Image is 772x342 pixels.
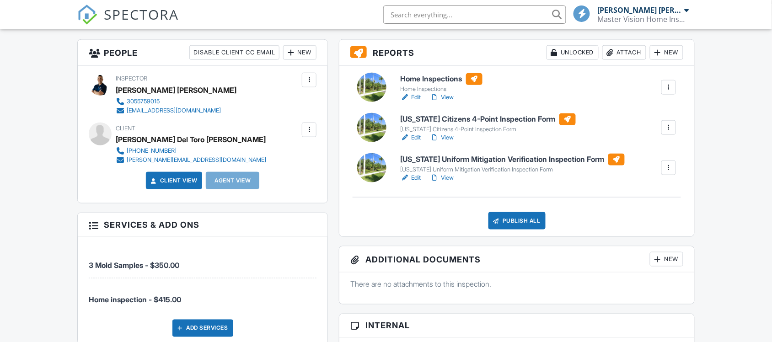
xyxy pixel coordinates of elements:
[401,126,576,133] div: [US_STATE] Citizens 4-Point Inspection Form
[350,279,683,289] p: There are no attachments to this inspection.
[401,73,482,85] h6: Home Inspections
[430,173,454,182] a: View
[89,244,317,278] li: Manual fee: 3 Mold Samples
[116,146,266,155] a: [PHONE_NUMBER]
[430,133,454,142] a: View
[116,97,229,106] a: 3055759015
[401,154,625,174] a: [US_STATE] Uniform Mitigation Verification Inspection Form [US_STATE] Uniform Mitigation Verifica...
[89,261,179,270] span: 3 Mold Samples - $350.00
[401,166,625,173] div: [US_STATE] Uniform Mitigation Verification Inspection Form
[149,176,198,185] a: Client View
[116,155,266,165] a: [PERSON_NAME][EMAIL_ADDRESS][DOMAIN_NAME]
[77,5,97,25] img: The Best Home Inspection Software - Spectora
[401,85,482,93] div: Home Inspections
[650,252,683,267] div: New
[189,45,279,60] div: Disable Client CC Email
[401,113,576,134] a: [US_STATE] Citizens 4-Point Inspection Form [US_STATE] Citizens 4-Point Inspection Form
[78,40,328,66] h3: People
[488,212,546,230] div: Publish All
[430,93,454,102] a: View
[401,173,421,182] a: Edit
[127,156,266,164] div: [PERSON_NAME][EMAIL_ADDRESS][DOMAIN_NAME]
[401,133,421,142] a: Edit
[339,40,694,66] h3: Reports
[172,320,233,337] div: Add Services
[116,106,229,115] a: [EMAIL_ADDRESS][DOMAIN_NAME]
[116,125,135,132] span: Client
[597,15,689,24] div: Master Vision Home Inspections Corp
[127,107,221,114] div: [EMAIL_ADDRESS][DOMAIN_NAME]
[116,75,147,82] span: Inspector
[127,98,160,105] div: 3055759015
[597,5,682,15] div: [PERSON_NAME] [PERSON_NAME]
[116,133,266,146] div: [PERSON_NAME] Del Toro [PERSON_NAME]
[650,45,683,60] div: New
[383,5,566,24] input: Search everything...
[127,147,177,155] div: [PHONE_NUMBER]
[283,45,316,60] div: New
[116,83,236,97] div: [PERSON_NAME] [PERSON_NAME]
[547,45,599,60] div: Unlocked
[89,278,317,312] li: Manual fee: Home inspection
[401,154,625,166] h6: [US_STATE] Uniform Mitigation Verification Inspection Form
[339,314,694,338] h3: Internal
[401,73,482,93] a: Home Inspections Home Inspections
[401,113,576,125] h6: [US_STATE] Citizens 4-Point Inspection Form
[89,295,181,305] span: Home inspection - $415.00
[339,246,694,273] h3: Additional Documents
[602,45,646,60] div: Attach
[401,93,421,102] a: Edit
[77,12,179,32] a: SPECTORA
[78,213,328,237] h3: Services & Add ons
[104,5,179,24] span: SPECTORA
